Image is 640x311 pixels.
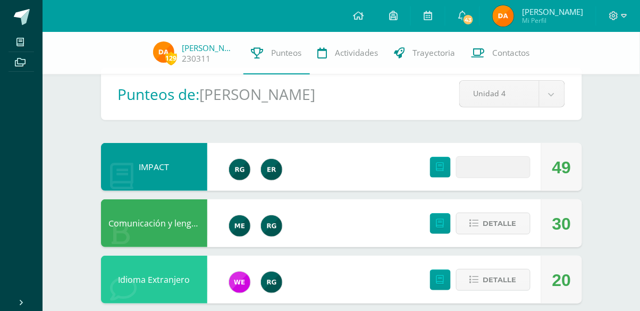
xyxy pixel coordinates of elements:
span: Unidad 4 [473,81,525,106]
h1: [PERSON_NAME] [200,84,316,104]
span: Contactos [493,47,530,58]
div: 49 [552,144,571,191]
span: Actividades [335,47,378,58]
img: 24ef3269677dd7dd963c57b86ff4a022.png [261,215,282,237]
span: 129 [165,52,177,65]
div: 20 [552,256,571,304]
div: Idioma Extranjero [101,256,207,304]
img: b9c775cf110ea9ea8c609c586355bce3.png [493,5,514,27]
img: 24ef3269677dd7dd963c57b86ff4a022.png [229,159,250,180]
a: Unidad 4 [460,81,564,107]
a: Actividades [310,32,386,74]
img: e5319dee200a4f57f0a5ff00aaca67bb.png [229,215,250,237]
a: 230311 [182,53,211,64]
div: IMPACT [101,143,207,191]
span: 43 [462,14,474,26]
span: Detalle [483,214,517,233]
button: Detalle [456,213,530,234]
span: Punteos [272,47,302,58]
img: 43406b00e4edbe00e0fe2658b7eb63de.png [261,159,282,180]
span: [PERSON_NAME] [522,6,583,17]
a: Trayectoria [386,32,464,74]
img: 24ef3269677dd7dd963c57b86ff4a022.png [261,272,282,293]
button: Detalle [456,156,530,178]
span: Detalle [483,270,517,290]
img: b9c775cf110ea9ea8c609c586355bce3.png [153,41,174,63]
button: Detalle [456,269,530,291]
img: 8c5e9009d7ac1927ca83db190ae0c641.png [229,272,250,293]
h1: Punteos de: [118,84,200,104]
a: Contactos [464,32,538,74]
a: [PERSON_NAME] [182,43,235,53]
span: Mi Perfil [522,16,583,25]
div: Comunicación y lenguaje [101,199,207,247]
div: 30 [552,200,571,248]
a: Punteos [243,32,310,74]
span: Trayectoria [413,47,456,58]
span: Detalle [483,157,517,177]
